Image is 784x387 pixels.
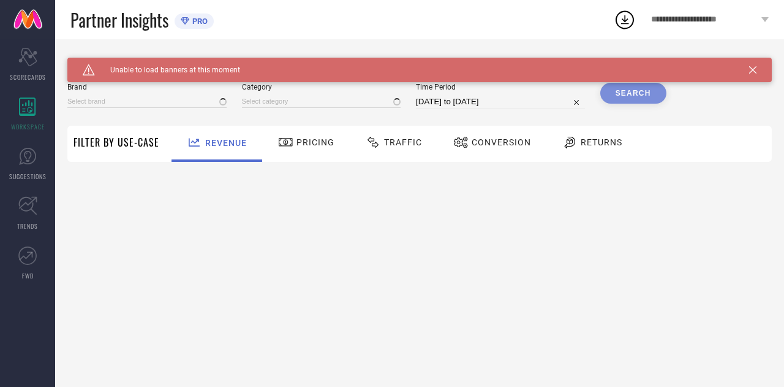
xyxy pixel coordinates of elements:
[416,83,585,91] span: Time Period
[9,172,47,181] span: SUGGESTIONS
[67,58,153,67] span: SYSTEM WORKSPACE
[384,137,422,147] span: Traffic
[22,271,34,280] span: FWD
[581,137,622,147] span: Returns
[242,95,401,108] input: Select category
[95,66,240,74] span: Unable to load banners at this moment
[73,135,159,150] span: Filter By Use-Case
[10,72,46,82] span: SCORECARDS
[189,17,208,26] span: PRO
[205,138,247,148] span: Revenue
[17,221,38,231] span: TRENDS
[67,83,227,91] span: Brand
[296,137,334,147] span: Pricing
[70,7,168,33] span: Partner Insights
[614,9,636,31] div: Open download list
[11,122,45,131] span: WORKSPACE
[242,83,401,91] span: Category
[472,137,531,147] span: Conversion
[416,94,585,109] input: Select time period
[67,95,227,108] input: Select brand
